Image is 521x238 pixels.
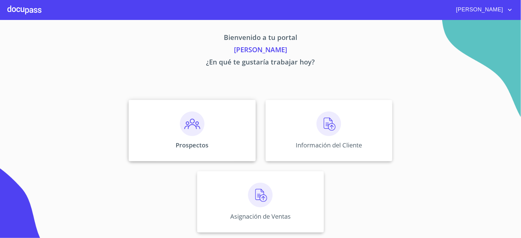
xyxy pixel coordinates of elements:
img: carga.png [317,111,341,136]
p: Asignación de Ventas [230,212,291,220]
span: [PERSON_NAME] [452,5,506,15]
p: Información del Cliente [296,141,362,149]
img: carga.png [248,183,273,207]
p: Bienvenido a tu portal [72,32,450,45]
p: ¿En qué te gustaría trabajar hoy? [72,57,450,69]
img: prospectos.png [180,111,204,136]
p: Prospectos [176,141,208,149]
button: account of current user [452,5,514,15]
p: [PERSON_NAME] [72,45,450,57]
